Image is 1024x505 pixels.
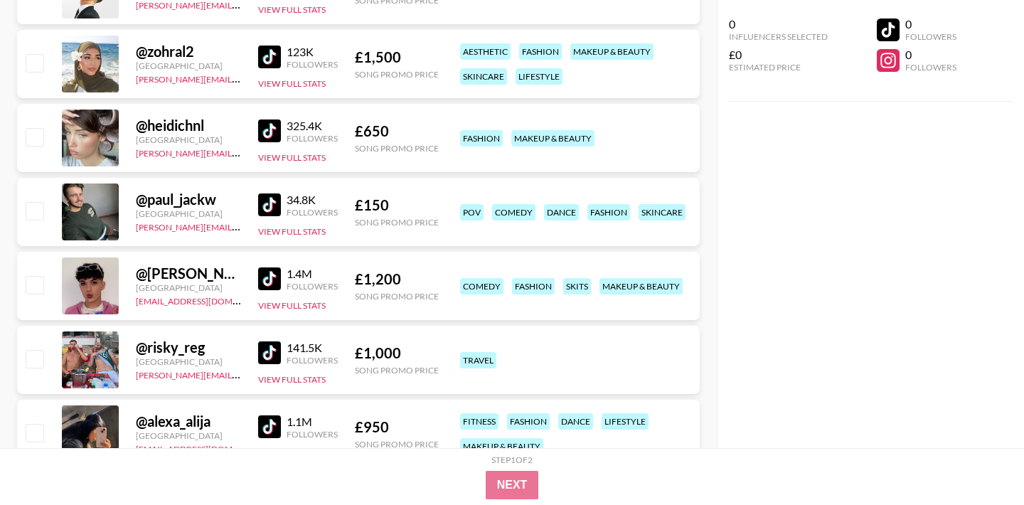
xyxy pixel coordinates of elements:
[905,48,956,62] div: 0
[136,367,346,381] a: [PERSON_NAME][EMAIL_ADDRESS][DOMAIN_NAME]
[639,204,686,220] div: skincare
[258,415,281,438] img: TikTok
[287,415,338,429] div: 1.1M
[460,204,484,220] div: pov
[258,78,326,89] button: View Full Stats
[512,278,555,294] div: fashion
[258,226,326,237] button: View Full Stats
[544,204,579,220] div: dance
[491,455,533,465] div: Step 1 of 2
[570,43,654,60] div: makeup & beauty
[287,193,338,207] div: 34.8K
[355,143,439,154] div: Song Promo Price
[287,59,338,70] div: Followers
[287,281,338,292] div: Followers
[355,365,439,376] div: Song Promo Price
[287,267,338,281] div: 1.4M
[355,48,439,66] div: £ 1,500
[258,341,281,364] img: TikTok
[287,119,338,133] div: 325.4K
[287,45,338,59] div: 123K
[905,62,956,73] div: Followers
[136,430,241,441] div: [GEOGRAPHIC_DATA]
[136,117,241,134] div: @ heidichnl
[905,17,956,31] div: 0
[355,122,439,140] div: £ 650
[486,471,539,499] button: Next
[287,133,338,144] div: Followers
[136,293,279,307] a: [EMAIL_ADDRESS][DOMAIN_NAME]
[258,193,281,216] img: TikTok
[258,46,281,68] img: TikTok
[287,429,338,440] div: Followers
[136,265,241,282] div: @ [PERSON_NAME].matosg
[519,43,562,60] div: fashion
[558,413,593,430] div: dance
[729,31,828,42] div: Influencers Selected
[460,278,503,294] div: comedy
[355,439,439,450] div: Song Promo Price
[460,130,503,147] div: fashion
[287,355,338,366] div: Followers
[136,60,241,71] div: [GEOGRAPHIC_DATA]
[136,191,241,208] div: @ paul_jackw
[587,204,630,220] div: fashion
[602,413,649,430] div: lifestyle
[507,413,550,430] div: fashion
[136,43,241,60] div: @ zohral2
[136,339,241,356] div: @ risky_reg
[516,68,562,85] div: lifestyle
[136,356,241,367] div: [GEOGRAPHIC_DATA]
[136,145,346,159] a: [PERSON_NAME][EMAIL_ADDRESS][DOMAIN_NAME]
[460,352,496,368] div: travel
[599,278,683,294] div: makeup & beauty
[355,217,439,228] div: Song Promo Price
[460,413,498,430] div: fitness
[258,267,281,290] img: TikTok
[136,71,414,85] a: [PERSON_NAME][EMAIL_ADDRESS][PERSON_NAME][DOMAIN_NAME]
[511,130,594,147] div: makeup & beauty
[460,43,511,60] div: aesthetic
[258,4,326,15] button: View Full Stats
[136,219,346,233] a: [PERSON_NAME][EMAIL_ADDRESS][DOMAIN_NAME]
[287,341,338,355] div: 141.5K
[460,68,507,85] div: skincare
[355,270,439,288] div: £ 1,200
[136,413,241,430] div: @ alexa_alija
[729,62,828,73] div: Estimated Price
[355,69,439,80] div: Song Promo Price
[460,438,543,455] div: makeup & beauty
[355,291,439,302] div: Song Promo Price
[355,344,439,362] div: £ 1,000
[258,152,326,163] button: View Full Stats
[287,207,338,218] div: Followers
[136,134,241,145] div: [GEOGRAPHIC_DATA]
[563,278,591,294] div: skits
[258,374,326,385] button: View Full Stats
[258,119,281,142] img: TikTok
[355,196,439,214] div: £ 150
[136,282,241,293] div: [GEOGRAPHIC_DATA]
[136,208,241,219] div: [GEOGRAPHIC_DATA]
[258,300,326,311] button: View Full Stats
[729,48,828,62] div: £0
[905,31,956,42] div: Followers
[355,418,439,436] div: £ 950
[729,17,828,31] div: 0
[492,204,535,220] div: comedy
